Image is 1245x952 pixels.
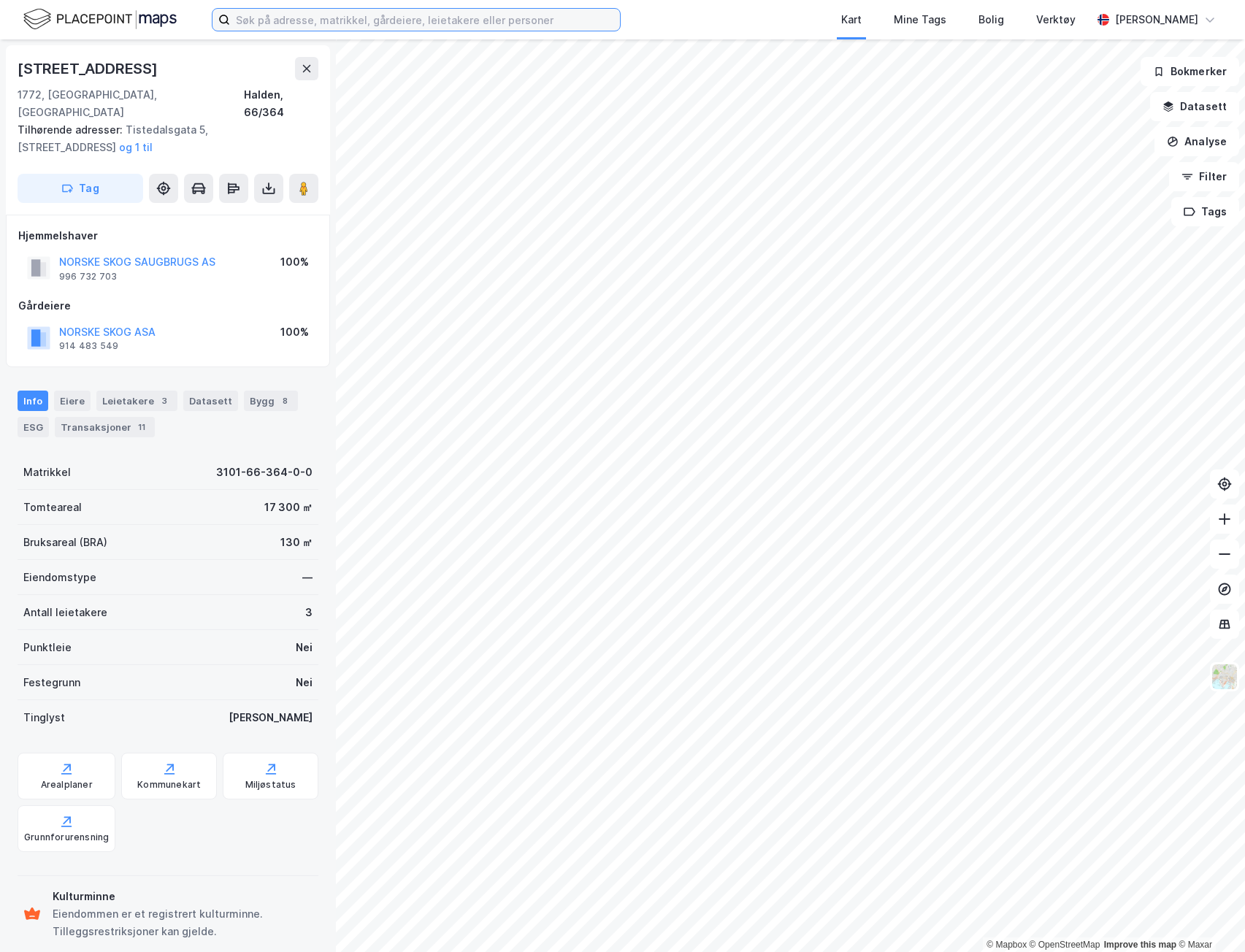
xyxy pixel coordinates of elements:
a: Improve this map [1104,940,1176,950]
div: 8 [277,394,292,408]
button: Tag [18,174,143,203]
div: Matrikkel [23,464,71,481]
div: Hjemmelshaver [18,227,318,245]
img: logo.f888ab2527a4732fd821a326f86c7f29.svg [23,7,177,32]
div: 914 483 549 [59,340,118,352]
div: Miljøstatus [245,779,296,791]
div: [STREET_ADDRESS] [18,57,161,80]
div: Gårdeiere [18,297,318,315]
div: Tomteareal [23,499,82,516]
iframe: Chat Widget [1172,882,1245,952]
div: 3 [157,394,172,408]
a: OpenStreetMap [1030,940,1100,950]
button: Datasett [1150,92,1239,121]
div: Eiendommen er et registrert kulturminne. Tilleggsrestriksjoner kan gjelde. [53,905,313,940]
div: Grunnforurensning [24,832,109,843]
div: ESG [18,417,49,437]
div: 1772, [GEOGRAPHIC_DATA], [GEOGRAPHIC_DATA] [18,86,244,121]
div: Punktleie [23,639,72,656]
div: Tistedalsgata 5, [STREET_ADDRESS] [18,121,307,156]
button: Tags [1171,197,1239,226]
div: Bolig [978,11,1004,28]
div: Eiere [54,391,91,411]
div: — [302,569,313,586]
div: 3101-66-364-0-0 [216,464,313,481]
div: Mine Tags [894,11,946,28]
div: Kart [841,11,862,28]
div: Verktøy [1036,11,1076,28]
div: Festegrunn [23,674,80,691]
div: [PERSON_NAME] [229,709,313,726]
input: Søk på adresse, matrikkel, gårdeiere, leietakere eller personer [230,9,620,31]
div: 3 [305,604,313,621]
div: [PERSON_NAME] [1115,11,1198,28]
div: Halden, 66/364 [244,86,318,121]
div: 130 ㎡ [280,534,313,551]
a: Mapbox [987,940,1027,950]
div: Antall leietakere [23,604,107,621]
div: Arealplaner [41,779,93,791]
div: Eiendomstype [23,569,96,586]
div: Kommunekart [137,779,201,791]
div: 100% [280,323,309,341]
div: 11 [134,420,149,434]
div: Bygg [244,391,298,411]
div: Kontrollprogram for chat [1172,882,1245,952]
span: Tilhørende adresser: [18,123,126,136]
div: Info [18,391,48,411]
div: Kulturminne [53,888,313,905]
button: Analyse [1154,127,1239,156]
div: Transaksjoner [55,417,155,437]
div: 17 300 ㎡ [264,499,313,516]
div: Datasett [183,391,238,411]
div: Bruksareal (BRA) [23,534,107,551]
div: Tinglyst [23,709,65,726]
div: Nei [296,639,313,656]
button: Bokmerker [1141,57,1239,86]
div: 100% [280,253,309,271]
img: Z [1211,663,1238,691]
div: Leietakere [96,391,177,411]
div: 996 732 703 [59,271,117,283]
button: Filter [1169,162,1239,191]
div: Nei [296,674,313,691]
